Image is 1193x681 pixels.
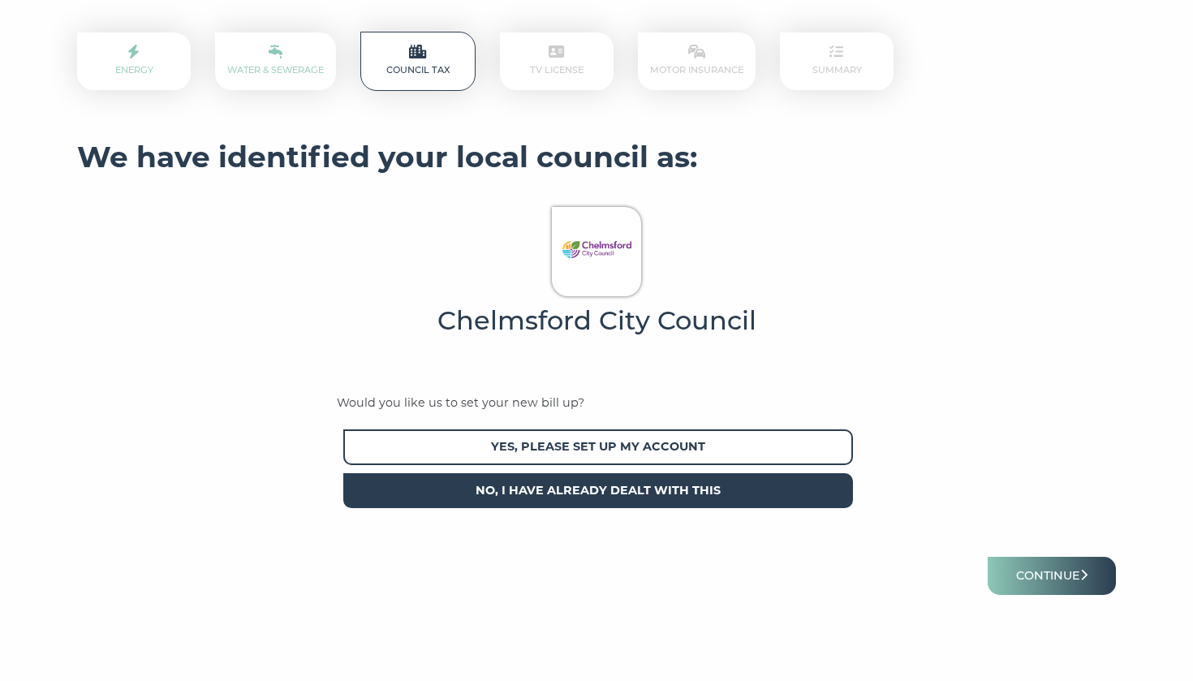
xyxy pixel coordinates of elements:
[337,395,584,410] span: Would you like us to set your new bill up?
[360,32,476,91] p: Council Tax
[227,47,324,75] a: Water & Sewerage
[350,304,843,337] h4: Chelmsford City Council
[77,140,1116,175] h3: We have identified your local council as:
[638,32,756,90] p: Motor Insurance
[780,32,894,90] p: Summary
[562,215,631,284] img: Chelmsford%20City%20Council.png
[988,557,1116,595] button: Continue
[343,473,853,508] span: No, I have already dealt with this
[500,32,614,90] p: TV License
[343,429,853,464] span: Yes, please set up my account
[115,47,153,75] a: Energy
